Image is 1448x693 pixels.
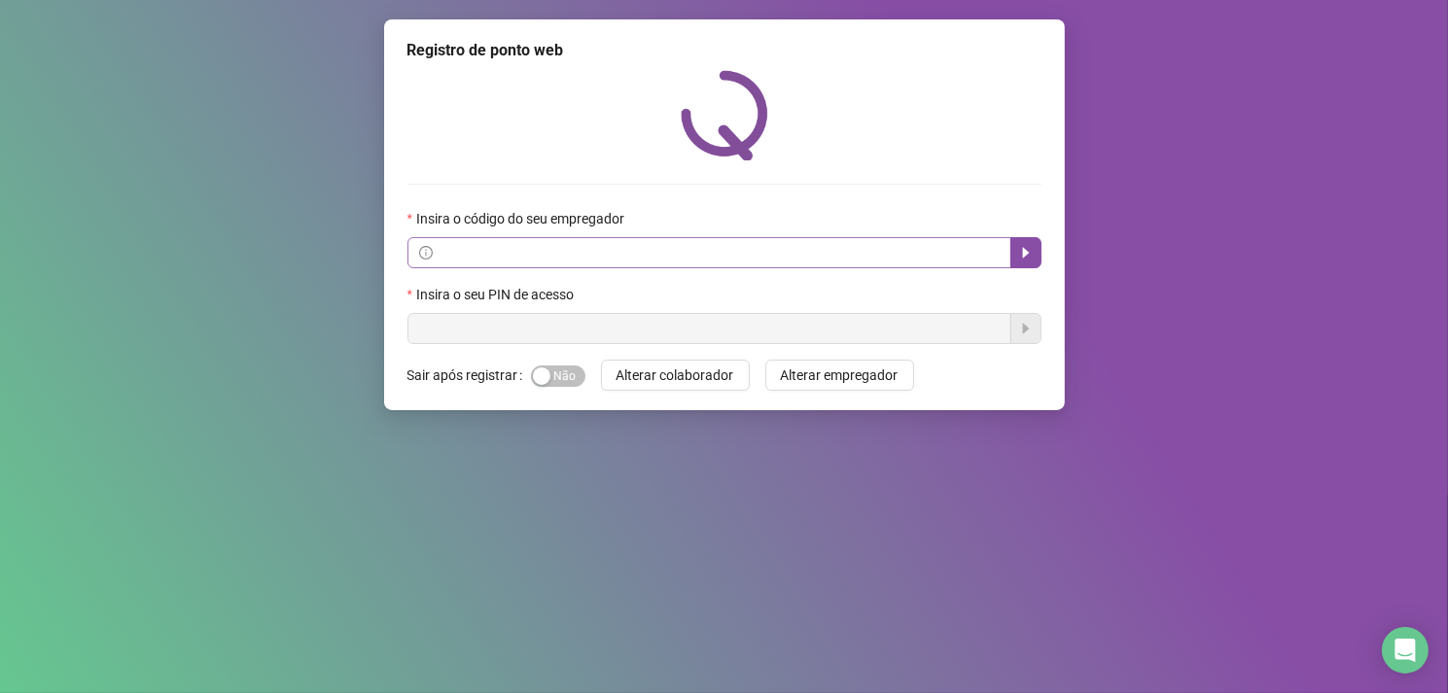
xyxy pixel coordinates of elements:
span: Alterar colaborador [617,364,734,386]
span: Alterar empregador [781,364,899,386]
span: info-circle [419,246,433,260]
div: Open Intercom Messenger [1382,627,1429,674]
button: Alterar colaborador [601,360,750,391]
label: Sair após registrar [407,360,531,391]
label: Insira o seu PIN de acesso [407,284,586,305]
button: Alterar empregador [765,360,914,391]
span: caret-right [1018,245,1034,260]
div: Registro de ponto web [407,39,1042,62]
img: QRPoint [681,70,768,160]
label: Insira o código do seu empregador [407,208,637,229]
